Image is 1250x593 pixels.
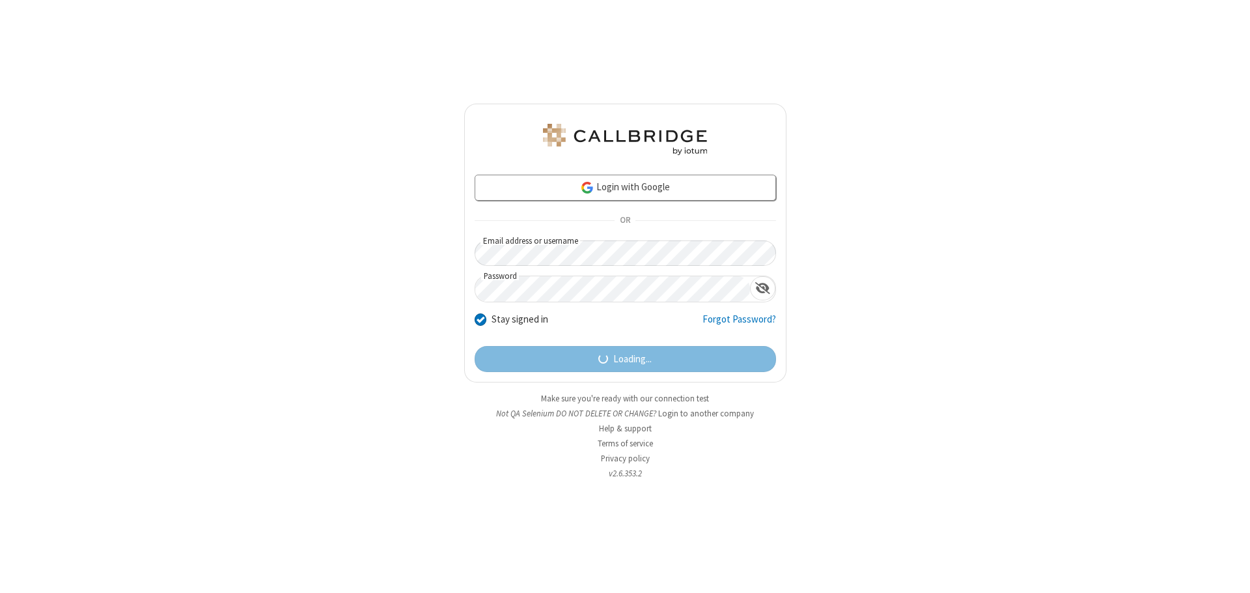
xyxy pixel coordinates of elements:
img: google-icon.png [580,181,594,195]
a: Make sure you're ready with our connection test [541,393,709,404]
button: Login to another company [658,407,754,420]
a: Login with Google [475,175,776,201]
a: Forgot Password? [702,312,776,337]
input: Password [475,276,750,302]
a: Help & support [599,423,652,434]
a: Privacy policy [601,453,650,464]
a: Terms of service [598,438,653,449]
span: Loading... [613,352,652,367]
input: Email address or username [475,240,776,266]
img: QA Selenium DO NOT DELETE OR CHANGE [540,124,710,155]
button: Loading... [475,346,776,372]
li: v2.6.353.2 [464,467,786,480]
label: Stay signed in [492,312,548,327]
li: Not QA Selenium DO NOT DELETE OR CHANGE? [464,407,786,420]
div: Show password [750,276,775,300]
span: OR [615,212,635,230]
